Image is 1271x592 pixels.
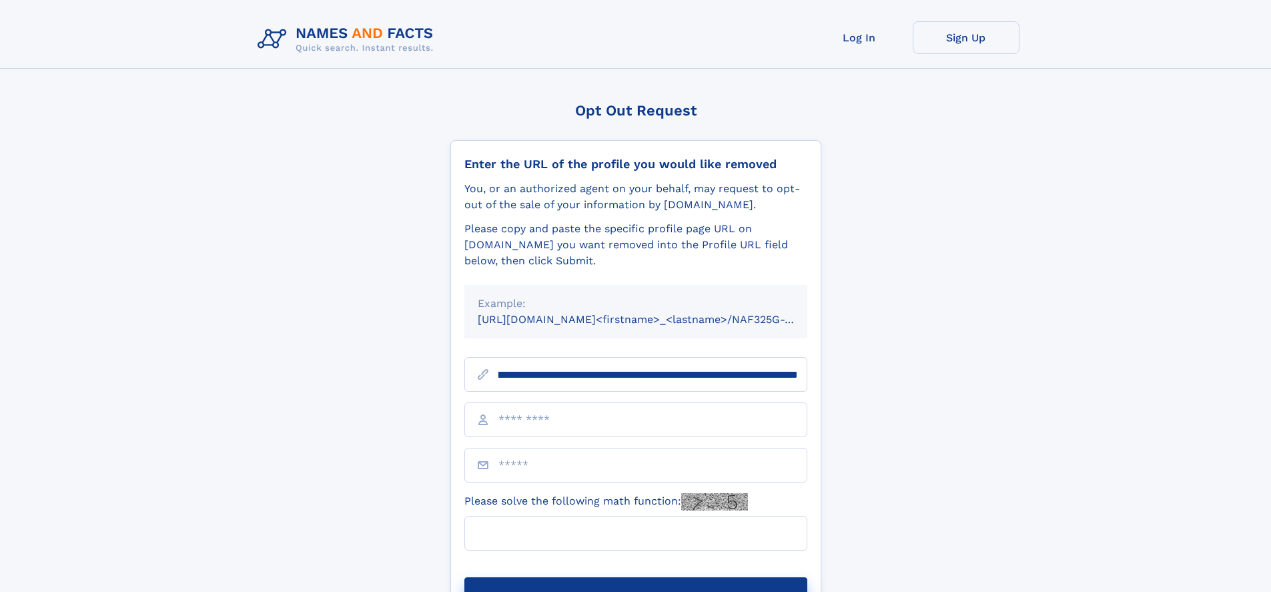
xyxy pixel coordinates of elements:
[464,221,807,269] div: Please copy and paste the specific profile page URL on [DOMAIN_NAME] you want removed into the Pr...
[913,21,1019,54] a: Sign Up
[478,313,833,326] small: [URL][DOMAIN_NAME]<firstname>_<lastname>/NAF325G-xxxxxxxx
[450,102,821,119] div: Opt Out Request
[478,296,794,312] div: Example:
[464,157,807,172] div: Enter the URL of the profile you would like removed
[252,21,444,57] img: Logo Names and Facts
[464,181,807,213] div: You, or an authorized agent on your behalf, may request to opt-out of the sale of your informatio...
[806,21,913,54] a: Log In
[464,493,748,511] label: Please solve the following math function:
